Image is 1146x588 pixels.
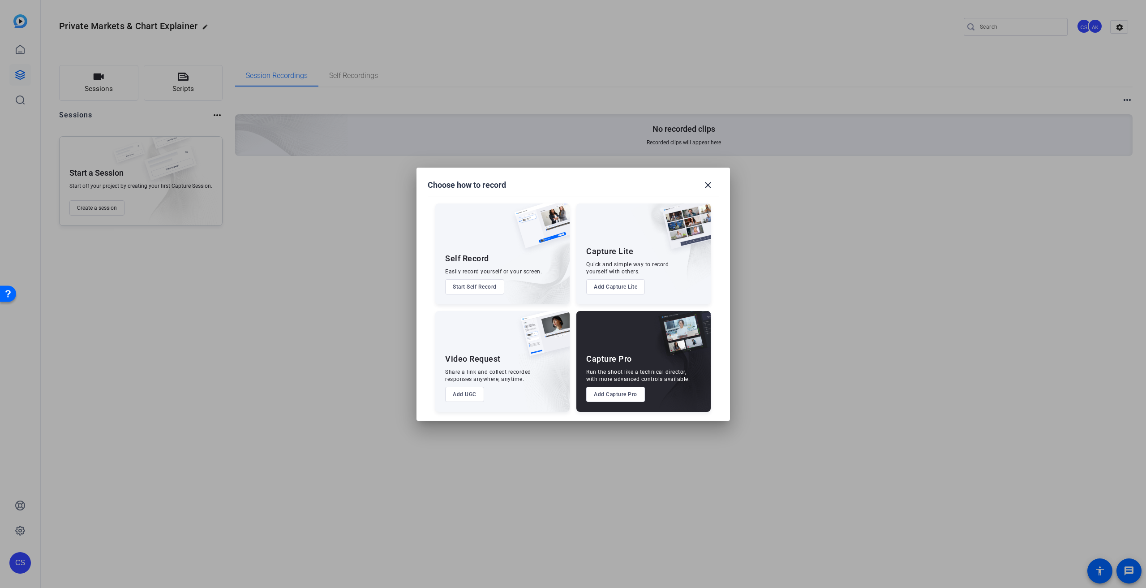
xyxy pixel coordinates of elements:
[508,203,570,257] img: self-record.png
[586,368,690,383] div: Run the shoot like a technical director, with more advanced controls available.
[445,279,504,294] button: Start Self Record
[445,253,489,264] div: Self Record
[492,223,570,304] img: embarkstudio-self-record.png
[586,279,645,294] button: Add Capture Lite
[652,311,711,366] img: capture-pro.png
[586,354,632,364] div: Capture Pro
[445,268,542,275] div: Easily record yourself or your screen.
[428,180,506,190] h1: Choose how to record
[445,387,484,402] button: Add UGC
[644,322,711,412] img: embarkstudio-capture-pro.png
[586,246,633,257] div: Capture Lite
[631,203,711,293] img: embarkstudio-capture-lite.png
[518,339,570,412] img: embarkstudio-ugc-content.png
[655,203,711,258] img: capture-lite.png
[703,180,713,190] mat-icon: close
[586,261,669,275] div: Quick and simple way to record yourself with others.
[514,311,570,365] img: ugc-content.png
[445,368,531,383] div: Share a link and collect recorded responses anywhere, anytime.
[586,387,645,402] button: Add Capture Pro
[445,354,501,364] div: Video Request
